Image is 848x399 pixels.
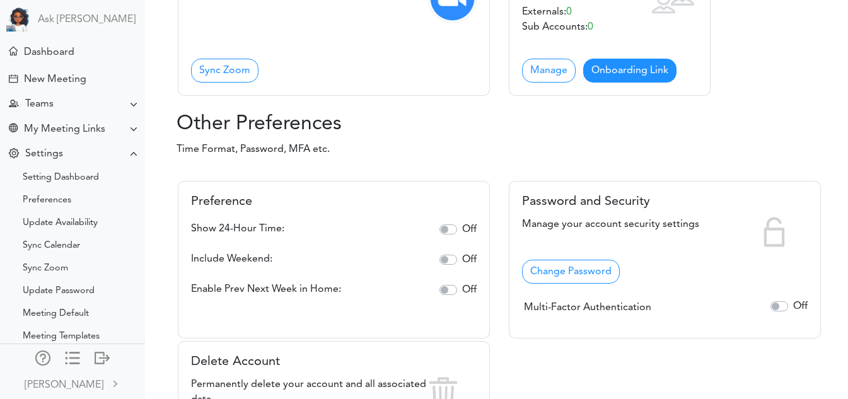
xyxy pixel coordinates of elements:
div: Update Availability [23,220,98,226]
div: Meeting Default [23,311,89,317]
label: Off [793,299,808,314]
div: Teams [25,98,54,110]
div: Home [9,47,18,55]
div: Sync Zoom [23,265,68,272]
img: Powered by TEAMCAL AI [6,6,32,32]
div: Manage Members and Externals [35,350,50,363]
div: Settings [25,148,63,160]
a: Change side menu [65,350,80,368]
div: My Meeting Links [24,124,105,136]
a: Onboarding Link [583,59,677,83]
h6: Enable Prev Next Week in Home: [191,284,341,296]
h5: Password and Security [522,194,808,209]
div: Sync Calendar [23,243,80,249]
h5: Preference [191,194,477,209]
p: Manage your account security settings [522,217,808,232]
div: Dashboard [24,47,74,59]
a: [PERSON_NAME] [1,369,144,398]
div: Show only icons [65,350,80,363]
div: Preferences [23,197,71,204]
a: Manage [522,59,576,83]
div: Update Password [23,288,95,294]
p: Time Format, Password, MFA etc. [177,142,839,157]
label: Off [462,222,477,237]
label: Off [462,282,477,298]
a: Sync Zoom [191,59,258,83]
label: Off [462,252,477,267]
h6: Show 24-Hour Time: [191,223,284,235]
div: Setting Dashboard [23,175,99,181]
div: Log out [95,350,110,363]
a: Change Password [522,260,620,284]
h6: Include Weekend: [191,253,272,265]
div: [PERSON_NAME] [25,378,103,393]
span: 0 [566,7,572,17]
div: Share Meeting Link [9,124,18,136]
div: Change Settings [9,148,19,160]
div: Other Preferences [177,97,839,136]
h5: Delete Account [191,354,477,369]
a: Multi-Factor Authentication [516,296,659,320]
span: 0 [588,22,593,32]
div: New Meeting [24,74,86,86]
div: Meeting Templates [23,333,100,340]
a: Ask [PERSON_NAME] [38,14,136,26]
div: Creating Meeting [9,74,18,83]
